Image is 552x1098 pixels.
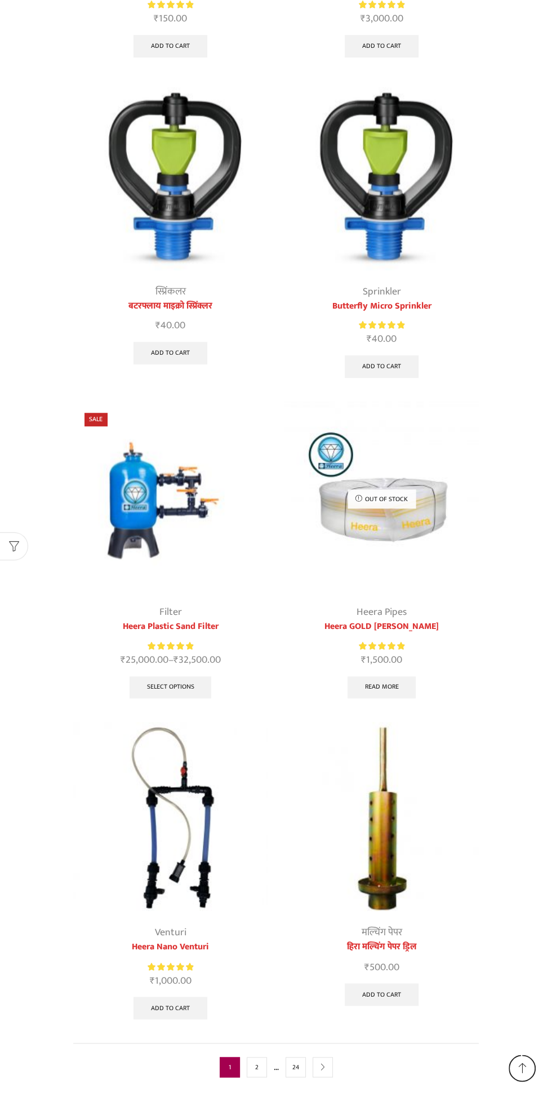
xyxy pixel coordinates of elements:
div: Rated 5.00 out of 5 [359,640,404,652]
span: ₹ [121,651,126,668]
div: Rated 5.00 out of 5 [359,319,404,331]
a: स्प्रिंकलर [155,283,186,300]
span: … [274,1059,279,1074]
span: Rated out of 5 [359,640,404,652]
img: Butterfly Micro Sprinkler [284,81,479,275]
bdi: 150.00 [154,10,187,27]
span: Rated out of 5 [148,961,193,972]
span: ₹ [150,972,155,989]
a: Add to cart: “HEERA SUPER VENTURI” [345,35,419,57]
span: – [73,653,268,668]
span: ₹ [154,10,159,27]
a: Add to cart: “Heera Nano Venturi” [133,997,207,1019]
a: Filter [159,604,182,621]
bdi: 1,500.00 [361,651,402,668]
a: Heera GOLD [PERSON_NAME] [284,620,479,633]
a: हिरा मल्चिंग पेपर ड्रिल [284,940,479,954]
p: Out of stock [348,489,416,508]
span: ₹ [367,331,372,347]
div: Rated 5.00 out of 5 [148,640,193,652]
a: Page 24 [286,1057,306,1077]
span: ₹ [361,651,366,668]
img: Heera GOLD Krishi Pipe [284,401,479,596]
a: Heera Nano Venturi [73,940,268,954]
a: Sprinkler [363,283,401,300]
span: Page 1 [220,1057,240,1077]
a: Select options for “Heera Plastic Sand Filter” [130,676,212,699]
nav: Product Pagination [73,1043,479,1091]
a: Butterfly Micro Sprinkler [284,300,479,313]
img: बटरफ्लाय माइक्रो स्प्रिंक्लर [73,81,268,275]
span: ₹ [364,958,370,975]
a: Add to cart: “हिरा मल्चिंग पेपर ड्रिल” [345,983,419,1006]
span: ₹ [173,651,179,668]
img: Heera Nano Venturi [73,722,268,916]
bdi: 3,000.00 [360,10,403,27]
span: Rated out of 5 [148,640,193,652]
img: Mulching Paper Hole [284,722,479,916]
a: Add to cart: “बटरफ्लाय माइक्रो स्प्रिंक्लर” [133,342,207,364]
span: ₹ [360,10,366,27]
div: Rated 5.00 out of 5 [148,961,193,972]
a: बटरफ्लाय माइक्रो स्प्रिंक्लर [73,300,268,313]
a: Heera Plastic Sand Filter [73,620,268,633]
a: मल्चिंग पेपर [362,924,402,941]
bdi: 40.00 [367,331,397,347]
span: Rated out of 5 [359,319,404,331]
bdi: 1,000.00 [150,972,192,989]
a: Venturi [155,924,186,941]
a: Add to cart: “Butterfly Micro Sprinkler” [345,355,419,378]
a: Page 2 [247,1057,267,1077]
bdi: 40.00 [155,317,185,334]
span: ₹ [155,317,161,334]
a: Heera Pipes [357,604,407,621]
bdi: 32,500.00 [173,651,221,668]
a: Read more about “Heera GOLD Krishi Pipe” [348,676,416,699]
bdi: 25,000.00 [121,651,168,668]
bdi: 500.00 [364,958,399,975]
a: Add to cart: “Fogger” [133,35,207,57]
img: Heera Plastic Sand Filter [73,401,268,596]
span: Sale [84,413,107,426]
